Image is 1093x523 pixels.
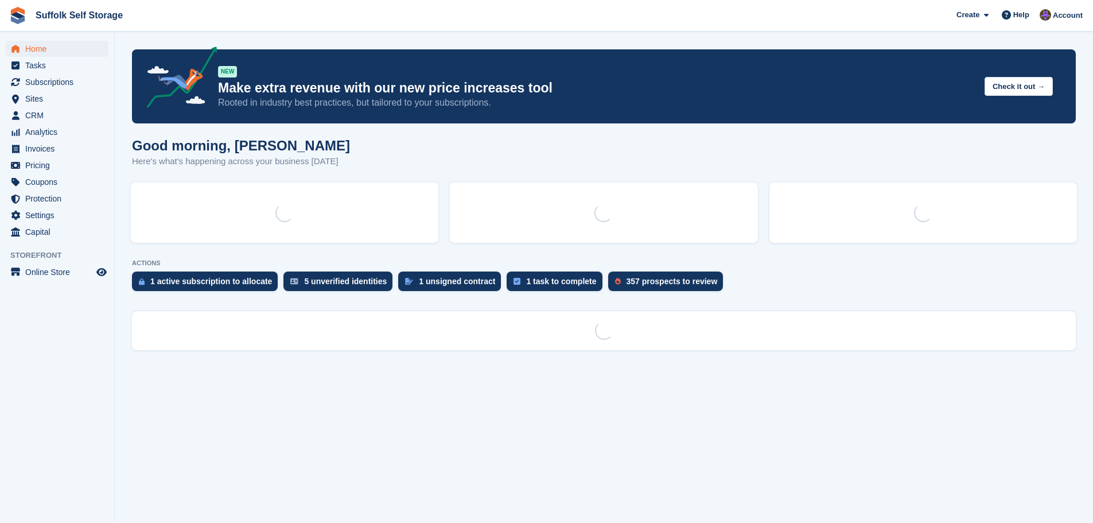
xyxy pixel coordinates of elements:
[6,224,108,240] a: menu
[608,272,729,297] a: 357 prospects to review
[25,41,94,57] span: Home
[218,66,237,78] div: NEW
[25,191,94,207] span: Protection
[6,124,108,140] a: menu
[627,277,718,286] div: 357 prospects to review
[6,107,108,123] a: menu
[304,277,387,286] div: 5 unverified identities
[25,174,94,190] span: Coupons
[132,138,350,153] h1: Good morning, [PERSON_NAME]
[218,96,975,109] p: Rooted in industry best practices, but tailored to your subscriptions.
[218,80,975,96] p: Make extra revenue with our new price increases tool
[25,57,94,73] span: Tasks
[956,9,979,21] span: Create
[6,207,108,223] a: menu
[419,277,495,286] div: 1 unsigned contract
[507,272,608,297] a: 1 task to complete
[6,174,108,190] a: menu
[290,278,298,285] img: verify_identity-adf6edd0f0f0b5bbfe63781bf79b02c33cf7c696d77639b501bdc392416b5a36.svg
[6,264,108,280] a: menu
[6,191,108,207] a: menu
[132,272,283,297] a: 1 active subscription to allocate
[1013,9,1029,21] span: Help
[132,259,1076,267] p: ACTIONS
[526,277,596,286] div: 1 task to complete
[1053,10,1083,21] span: Account
[31,6,127,25] a: Suffolk Self Storage
[6,91,108,107] a: menu
[6,41,108,57] a: menu
[25,224,94,240] span: Capital
[405,278,413,285] img: contract_signature_icon-13c848040528278c33f63329250d36e43548de30e8caae1d1a13099fd9432cc5.svg
[25,141,94,157] span: Invoices
[615,278,621,285] img: prospect-51fa495bee0391a8d652442698ab0144808aea92771e9ea1ae160a38d050c398.svg
[132,155,350,168] p: Here's what's happening across your business [DATE]
[6,74,108,90] a: menu
[6,57,108,73] a: menu
[10,250,114,261] span: Storefront
[25,91,94,107] span: Sites
[25,264,94,280] span: Online Store
[9,7,26,24] img: stora-icon-8386f47178a22dfd0bd8f6a31ec36ba5ce8667c1dd55bd0f319d3a0aa187defe.svg
[283,272,398,297] a: 5 unverified identities
[6,157,108,173] a: menu
[25,207,94,223] span: Settings
[25,157,94,173] span: Pricing
[150,277,272,286] div: 1 active subscription to allocate
[95,265,108,279] a: Preview store
[985,77,1053,96] button: Check it out →
[137,47,217,112] img: price-adjustments-announcement-icon-8257ccfd72463d97f412b2fc003d46551f7dbcb40ab6d574587a9cd5c0d94...
[25,74,94,90] span: Subscriptions
[514,278,520,285] img: task-75834270c22a3079a89374b754ae025e5fb1db73e45f91037f5363f120a921f8.svg
[1040,9,1051,21] img: Emma
[25,124,94,140] span: Analytics
[139,278,145,285] img: active_subscription_to_allocate_icon-d502201f5373d7db506a760aba3b589e785aa758c864c3986d89f69b8ff3...
[25,107,94,123] span: CRM
[6,141,108,157] a: menu
[398,272,507,297] a: 1 unsigned contract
